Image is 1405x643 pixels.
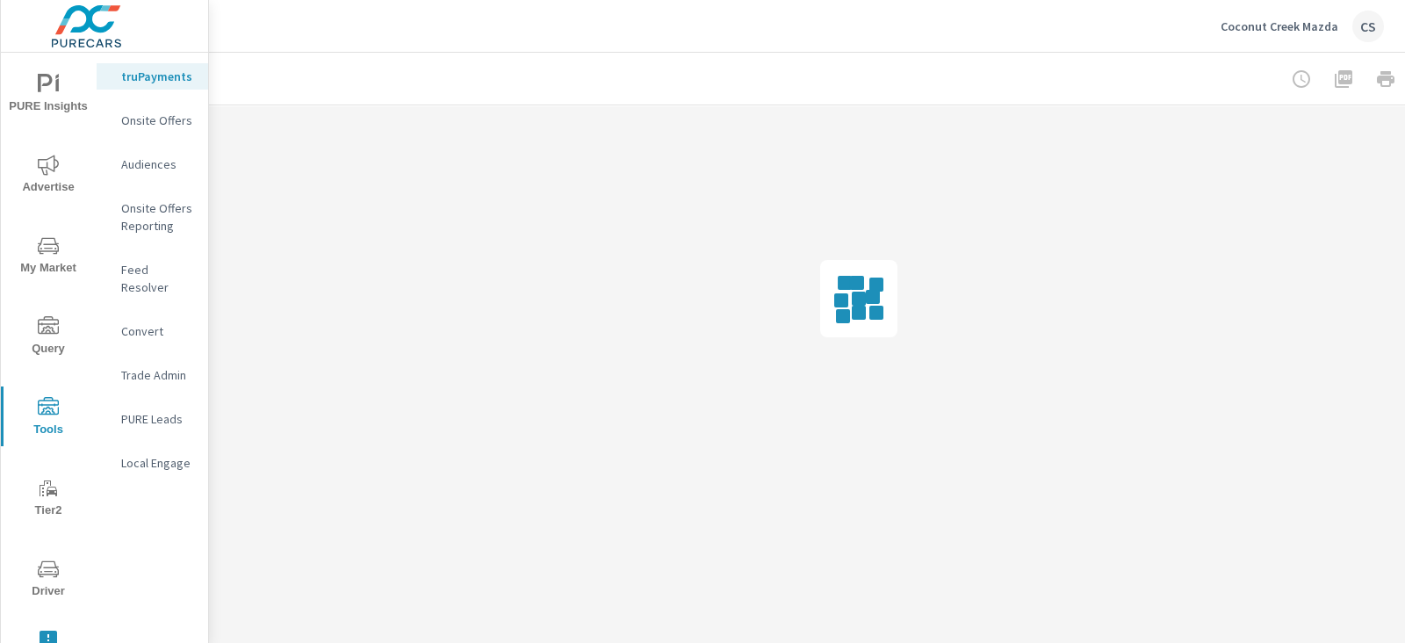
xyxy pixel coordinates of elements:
p: Feed Resolver [121,261,194,296]
p: Onsite Offers Reporting [121,199,194,235]
div: PURE Leads [97,406,208,432]
span: My Market [6,235,90,278]
p: Coconut Creek Mazda [1221,18,1338,34]
div: Audiences [97,151,208,177]
p: Local Engage [121,454,194,472]
p: PURE Leads [121,410,194,428]
div: truPayments [97,63,208,90]
div: Convert [97,318,208,344]
div: Trade Admin [97,362,208,388]
span: Driver [6,559,90,602]
span: PURE Insights [6,74,90,117]
span: Tier2 [6,478,90,521]
p: Convert [121,322,194,340]
p: Audiences [121,155,194,173]
div: Onsite Offers [97,107,208,134]
div: Local Engage [97,450,208,476]
p: Trade Admin [121,366,194,384]
p: truPayments [121,68,194,85]
span: Advertise [6,155,90,198]
span: Tools [6,397,90,440]
div: Feed Resolver [97,256,208,300]
p: Onsite Offers [121,112,194,129]
div: CS [1352,11,1384,42]
div: Onsite Offers Reporting [97,195,208,239]
span: Query [6,316,90,359]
